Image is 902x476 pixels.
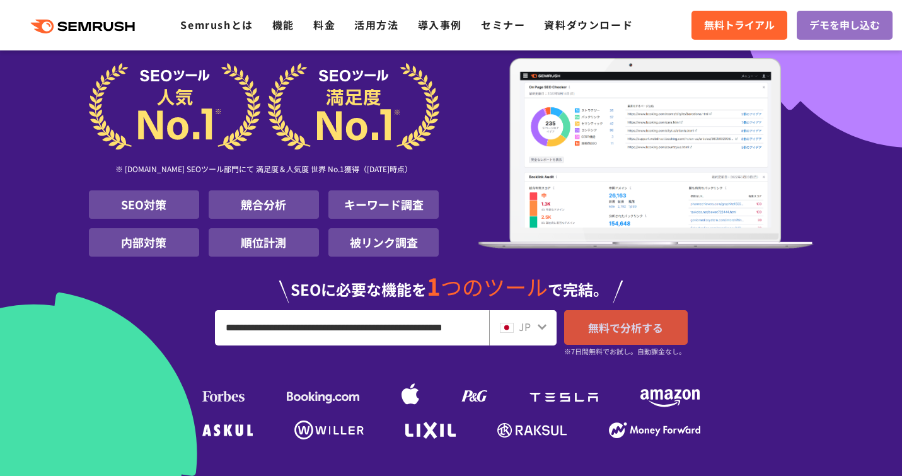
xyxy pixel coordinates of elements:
a: 無料で分析する [564,310,688,345]
span: つのツール [441,271,548,302]
span: JP [519,319,531,334]
a: 料金 [313,17,335,32]
a: 活用方法 [354,17,398,32]
li: 競合分析 [209,190,319,219]
input: URL、キーワードを入力してください [216,311,489,345]
a: Semrushとは [180,17,253,32]
li: 順位計測 [209,228,319,257]
div: SEOに必要な機能を [89,262,814,303]
span: 無料トライアル [704,17,775,33]
li: 被リンク調査 [328,228,439,257]
a: セミナー [481,17,525,32]
span: 無料で分析する [588,320,663,335]
span: で完結。 [548,278,608,300]
a: デモを申し込む [797,11,893,40]
span: 1 [427,269,441,303]
div: ※ [DOMAIN_NAME] SEOツール部門にて 満足度＆人気度 世界 No.1獲得（[DATE]時点） [89,150,439,190]
span: デモを申し込む [809,17,880,33]
small: ※7日間無料でお試し。自動課金なし。 [564,345,686,357]
li: SEO対策 [89,190,199,219]
li: キーワード調査 [328,190,439,219]
a: 機能 [272,17,294,32]
a: 導入事例 [418,17,462,32]
li: 内部対策 [89,228,199,257]
a: 無料トライアル [691,11,787,40]
a: 資料ダウンロード [544,17,633,32]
